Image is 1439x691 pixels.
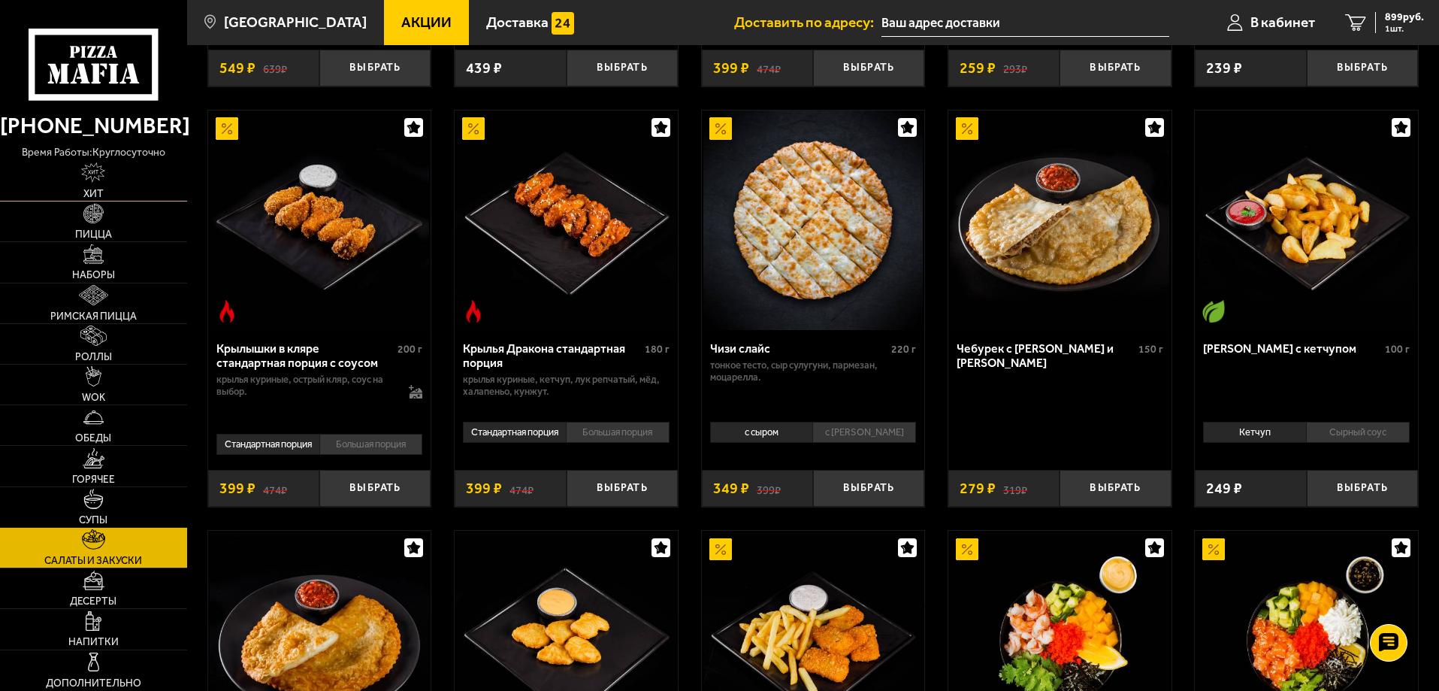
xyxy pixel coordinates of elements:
li: с [PERSON_NAME] [812,422,916,443]
img: Чизи слайс [703,111,923,330]
span: Пицца [75,229,112,240]
p: крылья куриные, кетчуп, лук репчатый, мёд, халапеньо, кунжут. [463,374,670,398]
span: 1 шт. [1385,24,1424,33]
span: 899 руб. [1385,12,1424,23]
button: Выбрать [319,50,431,86]
img: Крылышки в кляре стандартная порция c соусом [210,111,429,330]
img: Картофель айдахо с кетчупом [1197,111,1416,330]
button: Выбрать [567,470,678,507]
span: 349 ₽ [713,481,749,496]
button: Выбрать [1307,50,1418,86]
li: Большая порция [566,422,670,443]
span: Напитки [68,637,119,647]
span: Роллы [75,352,112,362]
s: 474 ₽ [509,481,534,496]
img: Акционный [462,117,485,140]
a: Вегетарианское блюдоКартофель айдахо с кетчупом [1195,111,1418,330]
span: 249 ₽ [1206,481,1242,496]
s: 399 ₽ [757,481,781,496]
s: 319 ₽ [1003,481,1027,496]
div: 0 [455,417,678,459]
img: Акционный [709,538,732,561]
button: Выбрать [813,50,924,86]
img: Акционный [216,117,238,140]
span: 439 ₽ [466,61,502,76]
span: Салаты и закуски [44,556,142,566]
li: с сыром [710,422,813,443]
span: 259 ₽ [960,61,996,76]
img: Акционный [709,117,732,140]
button: Выбрать [567,50,678,86]
span: Доставить по адресу: [734,15,881,29]
span: 279 ₽ [960,481,996,496]
span: 100 г [1385,343,1410,356]
p: крылья куриные, острый кляр, соус на выбор. [216,374,395,398]
li: Кетчуп [1203,422,1306,443]
img: Акционный [956,538,978,561]
span: Хит [83,189,104,199]
span: 239 ₽ [1206,61,1242,76]
div: 0 [1195,417,1418,459]
img: Острое блюдо [462,300,485,323]
button: Выбрать [1307,470,1418,507]
img: Акционный [1202,538,1225,561]
span: 399 ₽ [219,481,255,496]
span: 549 ₽ [219,61,255,76]
s: 474 ₽ [263,481,287,496]
img: 15daf4d41897b9f0e9f617042186c801.svg [552,12,574,35]
span: [GEOGRAPHIC_DATA] [224,15,367,29]
span: Наборы [72,270,115,280]
input: Ваш адрес доставки [881,9,1169,37]
li: Сырный соус [1306,422,1410,443]
span: Дополнительно [46,678,141,689]
button: Выбрать [319,470,431,507]
img: Острое блюдо [216,300,238,323]
a: АкционныйОстрое блюдоКрылышки в кляре стандартная порция c соусом [208,111,431,330]
span: 399 ₽ [713,61,749,76]
p: тонкое тесто, сыр сулугуни, пармезан, моцарелла. [710,359,917,383]
img: Вегетарианское блюдо [1202,300,1225,323]
li: Стандартная порция [463,422,566,443]
button: Выбрать [1060,470,1171,507]
span: Супы [79,515,107,526]
a: АкционныйЧизи слайс [702,111,925,330]
s: 639 ₽ [263,61,287,76]
img: Акционный [956,117,978,140]
div: Чебурек с [PERSON_NAME] и [PERSON_NAME] [957,341,1135,370]
img: Чебурек с мясом и соусом аррива [950,111,1169,330]
span: 180 г [645,343,670,356]
img: Крылья Дракона стандартная порция [456,111,676,330]
a: АкционныйЧебурек с мясом и соусом аррива [948,111,1171,330]
div: Чизи слайс [710,341,888,356]
span: 200 г [398,343,422,356]
s: 474 ₽ [757,61,781,76]
span: Акции [401,15,452,29]
span: 220 г [891,343,916,356]
span: WOK [82,392,105,403]
span: Десерты [70,596,116,607]
s: 293 ₽ [1003,61,1027,76]
a: АкционныйОстрое блюдоКрылья Дракона стандартная порция [455,111,678,330]
div: [PERSON_NAME] с кетчупом [1203,341,1381,356]
li: Большая порция [319,434,423,455]
div: Крылья Дракона стандартная порция [463,341,641,370]
button: Выбрать [1060,50,1171,86]
div: 0 [702,417,925,459]
li: Стандартная порция [216,434,319,455]
span: Доставка [486,15,549,29]
span: Римская пицца [50,311,137,322]
span: 399 ₽ [466,481,502,496]
button: Выбрать [813,470,924,507]
span: Горячее [72,474,115,485]
span: В кабинет [1250,15,1315,29]
span: Обеды [75,433,111,444]
div: Крылышки в кляре стандартная порция c соусом [216,341,395,370]
span: 150 г [1138,343,1163,356]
